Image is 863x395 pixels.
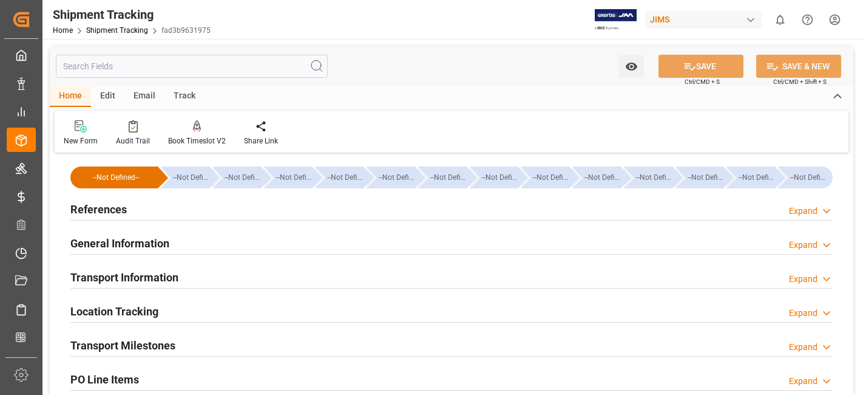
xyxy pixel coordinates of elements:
[53,5,211,24] div: Shipment Tracking
[70,201,127,218] h2: References
[778,167,833,188] div: --Not Defined--
[164,86,205,107] div: Track
[379,167,415,188] div: --Not Defined--
[70,371,139,388] h2: PO Line Items
[521,167,569,188] div: --Not Defined--
[244,136,278,146] div: Share Link
[584,167,621,188] div: --Not Defined--
[173,167,209,188] div: --Not Defined--
[327,167,364,188] div: --Not Defined--
[367,167,415,188] div: --Not Defined--
[418,167,467,188] div: --Not Defined--
[756,55,841,78] button: SAVE & NEW
[64,136,98,146] div: New Form
[124,86,164,107] div: Email
[595,9,637,30] img: Exertis%20JAM%20-%20Email%20Logo.jpg_1722504956.jpg
[685,77,720,86] span: Ctrl/CMD + S
[225,167,261,188] div: --Not Defined--
[789,239,817,252] div: Expand
[624,167,672,188] div: --Not Defined--
[264,167,313,188] div: --Not Defined--
[91,86,124,107] div: Edit
[70,269,178,286] h2: Transport Information
[636,167,672,188] div: --Not Defined--
[572,167,621,188] div: --Not Defined--
[789,307,817,320] div: Expand
[645,8,767,31] button: JIMS
[116,136,150,146] div: Audit Trail
[675,167,724,188] div: --Not Defined--
[789,273,817,286] div: Expand
[56,55,328,78] input: Search Fields
[794,6,821,33] button: Help Center
[773,77,827,86] span: Ctrl/CMD + Shift + S
[83,167,149,188] div: --Not Defined--
[161,167,209,188] div: --Not Defined--
[688,167,724,188] div: --Not Defined--
[619,55,644,78] button: open menu
[70,337,175,354] h2: Transport Milestones
[789,205,817,218] div: Expand
[430,167,467,188] div: --Not Defined--
[726,167,775,188] div: --Not Defined--
[50,86,91,107] div: Home
[53,26,73,35] a: Home
[533,167,569,188] div: --Not Defined--
[70,303,158,320] h2: Location Tracking
[739,167,775,188] div: --Not Defined--
[315,167,364,188] div: --Not Defined--
[767,6,794,33] button: show 0 new notifications
[482,167,518,188] div: --Not Defined--
[168,136,226,146] div: Book Timeslot V2
[789,341,817,354] div: Expand
[789,375,817,388] div: Expand
[86,26,148,35] a: Shipment Tracking
[645,11,762,29] div: JIMS
[790,167,827,188] div: --Not Defined--
[658,55,743,78] button: SAVE
[70,235,169,252] h2: General Information
[470,167,518,188] div: --Not Defined--
[276,167,313,188] div: --Not Defined--
[212,167,261,188] div: --Not Defined--
[70,167,158,188] div: --Not Defined--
